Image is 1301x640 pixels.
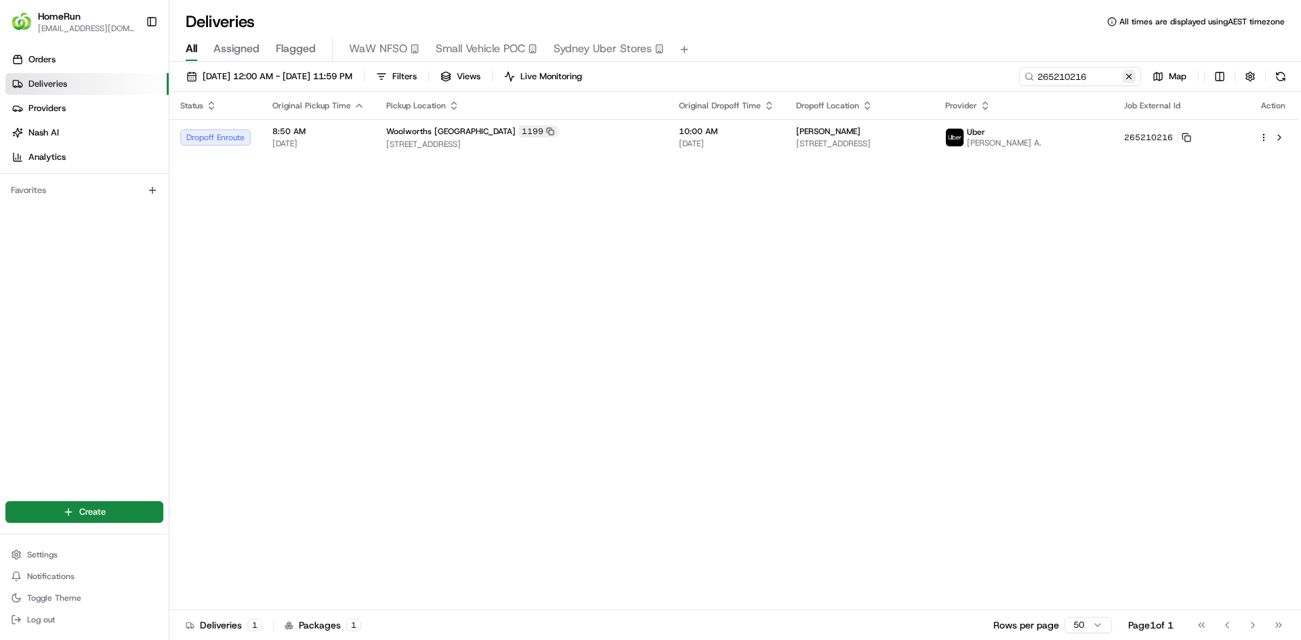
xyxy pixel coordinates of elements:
span: Nash AI [28,127,59,139]
span: [DATE] [272,138,365,149]
span: [STREET_ADDRESS] [386,139,657,150]
a: Orders [5,49,169,70]
button: [EMAIL_ADDRESS][DOMAIN_NAME] [38,23,135,34]
span: [PERSON_NAME] A. [967,137,1041,148]
span: Analytics [28,151,66,163]
span: Job External Id [1124,100,1180,111]
span: All [186,41,197,57]
div: Deliveries [186,618,262,632]
span: Assigned [213,41,260,57]
span: Filters [392,70,417,83]
span: Sydney Uber Stores [554,41,652,57]
button: Notifications [5,567,163,586]
button: Map [1147,67,1193,86]
span: Providers [28,102,66,114]
button: Create [5,501,163,523]
a: Deliveries [5,73,169,95]
span: Map [1169,70,1186,83]
span: Flagged [276,41,316,57]
button: Log out [5,610,163,629]
div: Action [1259,100,1287,111]
button: HomeRunHomeRun[EMAIL_ADDRESS][DOMAIN_NAME] [5,5,140,38]
span: Woolworths [GEOGRAPHIC_DATA] [386,126,516,137]
span: [DATE] 12:00 AM - [DATE] 11:59 PM [203,70,352,83]
button: Toggle Theme [5,589,163,607]
span: [PERSON_NAME] [796,126,861,137]
span: Settings [27,549,58,560]
span: Uber [967,127,985,137]
button: Views [434,67,487,86]
span: 265210216 [1124,132,1173,143]
button: 265210216 [1124,132,1191,143]
span: Original Pickup Time [272,100,351,111]
button: Filters [370,67,423,86]
span: Original Dropoff Time [679,100,761,111]
span: Pickup Location [386,100,446,111]
button: HomeRun [38,9,81,23]
img: HomeRun [11,11,33,33]
button: Live Monitoring [498,67,588,86]
span: 10:00 AM [679,126,775,137]
span: Dropoff Location [796,100,859,111]
div: 1199 [518,125,558,137]
a: Providers [5,98,169,119]
span: Deliveries [28,78,67,90]
span: 8:50 AM [272,126,365,137]
span: Log out [27,614,55,625]
button: [DATE] 12:00 AM - [DATE] 11:59 PM [180,67,358,86]
div: Page 1 of 1 [1128,618,1174,632]
span: Create [79,506,106,518]
button: Settings [5,545,163,564]
span: Small Vehicle POC [436,41,525,57]
span: Live Monitoring [520,70,582,83]
span: Toggle Theme [27,593,81,603]
span: [DATE] [679,138,775,149]
span: Views [457,70,480,83]
h1: Deliveries [186,11,255,33]
span: WaW NFSO [349,41,407,57]
a: Nash AI [5,122,169,144]
span: Provider [945,100,977,111]
img: uber-new-logo.jpeg [946,129,964,146]
button: Refresh [1271,67,1290,86]
span: [STREET_ADDRESS] [796,138,924,149]
div: 1 [247,619,262,631]
span: All times are displayed using AEST timezone [1119,16,1285,27]
input: Type to search [1019,67,1141,86]
span: Status [180,100,203,111]
div: Favorites [5,179,163,201]
a: Analytics [5,146,169,168]
p: Rows per page [993,618,1059,632]
span: Notifications [27,571,75,582]
div: Packages [285,618,361,632]
div: 1 [346,619,361,631]
span: Orders [28,54,56,66]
